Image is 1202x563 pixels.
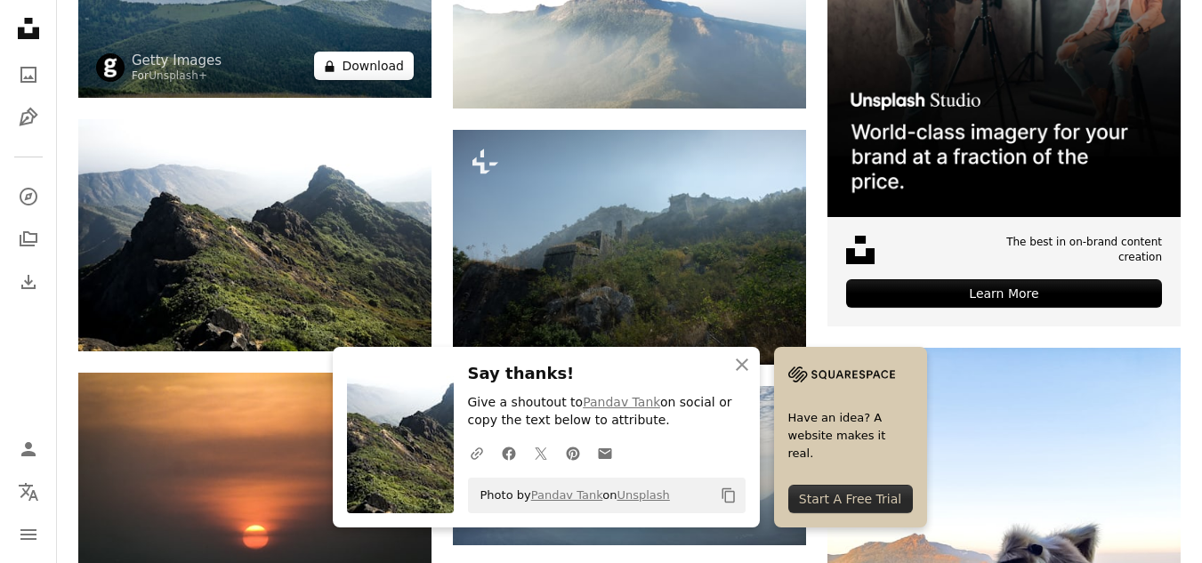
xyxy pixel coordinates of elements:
img: Go to Getty Images's profile [96,53,125,82]
img: green and black mountains under white sky during daytime [78,119,432,351]
div: Learn More [846,279,1162,308]
img: a very tall hill with a castle on top of it [453,130,806,365]
a: Unsplash+ [149,69,207,82]
button: Menu [11,517,46,552]
div: Start A Free Trial [788,485,913,513]
a: Share on Facebook [493,435,525,471]
button: Copy to clipboard [714,480,744,511]
h3: Say thanks! [468,361,746,387]
a: a very tall hill with a castle on top of it [453,239,806,255]
a: Have an idea? A website makes it real.Start A Free Trial [774,347,927,527]
img: file-1705255347840-230a6ab5bca9image [788,361,895,388]
a: Pandav Tank [583,395,660,409]
a: sun setting over the clouds [78,469,432,485]
a: Illustrations [11,100,46,135]
span: Have an idea? A website makes it real. [788,409,913,462]
span: The best in on-brand content creation [974,235,1162,265]
img: file-1631678316303-ed18b8b5cb9cimage [846,236,875,264]
a: Share over email [589,435,621,471]
a: Log in / Sign up [11,431,46,467]
button: Download [314,52,414,80]
a: Unsplash [617,488,669,502]
a: Collections [11,221,46,257]
a: Explore [11,179,46,214]
a: Getty Images [132,52,222,69]
div: For [132,69,222,84]
span: Photo by on [472,481,670,510]
a: Photos [11,57,46,92]
a: Share on Twitter [525,435,557,471]
a: Share on Pinterest [557,435,589,471]
a: Download History [11,264,46,300]
a: Pandav Tank [531,488,603,502]
p: Give a shoutout to on social or copy the text below to attribute. [468,394,746,430]
a: green and black mountains under white sky during daytime [78,227,432,243]
a: Home — Unsplash [11,11,46,50]
button: Language [11,474,46,510]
